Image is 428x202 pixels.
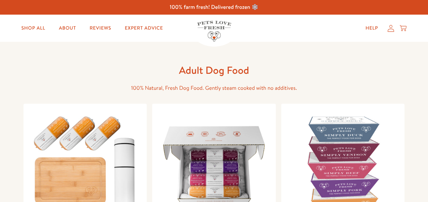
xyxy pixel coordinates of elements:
[53,21,81,35] a: About
[131,84,297,92] span: 100% Natural, Fresh Dog Food. Gently steam cooked with no additives.
[197,21,231,41] img: Pets Love Fresh
[84,21,116,35] a: Reviews
[105,64,323,77] h1: Adult Dog Food
[120,21,169,35] a: Expert Advice
[16,21,51,35] a: Shop All
[360,21,383,35] a: Help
